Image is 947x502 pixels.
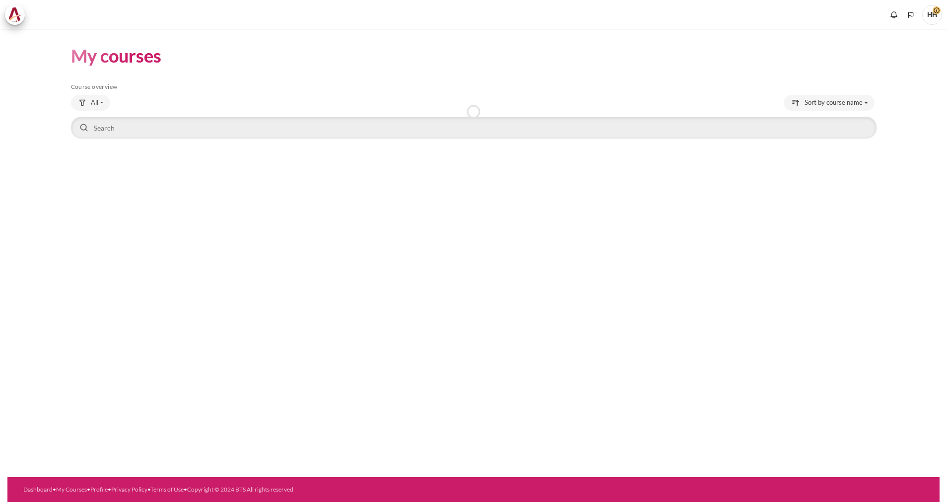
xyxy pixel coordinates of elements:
div: Show notification window with no new notifications [886,7,901,22]
a: Architeck Architeck [5,5,30,25]
section: Content [7,29,940,155]
a: Copyright © 2024 BTS All rights reserved [187,486,293,493]
span: HH [922,5,942,25]
a: Dashboard [23,486,53,493]
button: Grouping drop-down menu [71,95,110,111]
button: Sorting drop-down menu [784,95,875,111]
h5: Course overview [71,83,877,91]
button: Languages [903,7,918,22]
div: Course overview controls [71,95,877,141]
input: Search [71,117,877,139]
a: My Courses [56,486,87,493]
span: All [91,98,98,108]
img: Architeck [8,7,22,22]
a: Terms of Use [150,486,184,493]
div: • • • • • [23,485,529,494]
a: Privacy Policy [111,486,147,493]
a: User menu [922,5,942,25]
span: Sort by course name [805,98,863,108]
a: Profile [90,486,108,493]
h1: My courses [71,44,161,68]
